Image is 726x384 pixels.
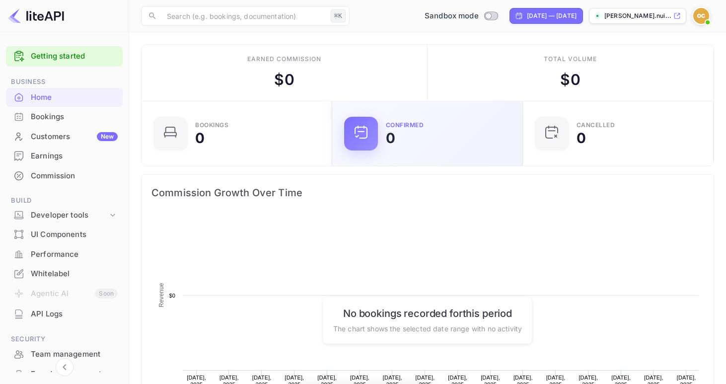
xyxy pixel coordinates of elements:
[425,10,479,22] span: Sandbox mode
[6,88,123,106] a: Home
[31,249,118,260] div: Performance
[6,147,123,166] div: Earnings
[6,225,123,243] a: UI Components
[6,305,123,324] div: API Logs
[577,122,615,128] div: CANCELLED
[693,8,709,24] img: Oliver Cohen
[509,8,583,24] div: Click to change the date range period
[195,131,205,145] div: 0
[6,334,123,345] span: Security
[6,225,123,244] div: UI Components
[6,264,123,284] div: Whitelabel
[195,122,228,128] div: Bookings
[6,107,123,127] div: Bookings
[6,264,123,283] a: Whitelabel
[31,51,118,62] a: Getting started
[6,245,123,264] div: Performance
[6,345,123,363] a: Team management
[6,166,123,185] a: Commission
[31,92,118,103] div: Home
[604,11,671,20] p: [PERSON_NAME].nui...
[6,207,123,224] div: Developer tools
[31,369,118,380] div: Fraud management
[56,358,73,376] button: Collapse navigation
[560,69,580,91] div: $ 0
[6,345,123,364] div: Team management
[6,365,123,383] a: Fraud management
[6,166,123,186] div: Commission
[97,132,118,141] div: New
[6,127,123,146] a: CustomersNew
[8,8,64,24] img: LiteAPI logo
[527,11,577,20] div: [DATE] — [DATE]
[169,293,175,299] text: $0
[31,210,108,221] div: Developer tools
[158,283,165,307] text: Revenue
[151,185,704,201] span: Commission Growth Over Time
[333,307,522,319] h6: No bookings recorded for this period
[6,305,123,323] a: API Logs
[6,77,123,87] span: Business
[6,46,123,67] div: Getting started
[544,55,597,64] div: Total volume
[386,122,424,128] div: Confirmed
[6,107,123,126] a: Bookings
[31,111,118,123] div: Bookings
[6,127,123,147] div: CustomersNew
[6,245,123,263] a: Performance
[247,55,321,64] div: Earned commission
[577,131,586,145] div: 0
[31,308,118,320] div: API Logs
[6,147,123,165] a: Earnings
[31,151,118,162] div: Earnings
[6,88,123,107] div: Home
[421,10,502,22] div: Switch to Production mode
[31,170,118,182] div: Commission
[31,268,118,280] div: Whitelabel
[31,229,118,240] div: UI Components
[31,349,118,360] div: Team management
[6,195,123,206] span: Build
[333,323,522,333] p: The chart shows the selected date range with no activity
[31,131,118,143] div: Customers
[274,69,294,91] div: $ 0
[161,6,327,26] input: Search (e.g. bookings, documentation)
[386,131,395,145] div: 0
[331,9,346,22] div: ⌘K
